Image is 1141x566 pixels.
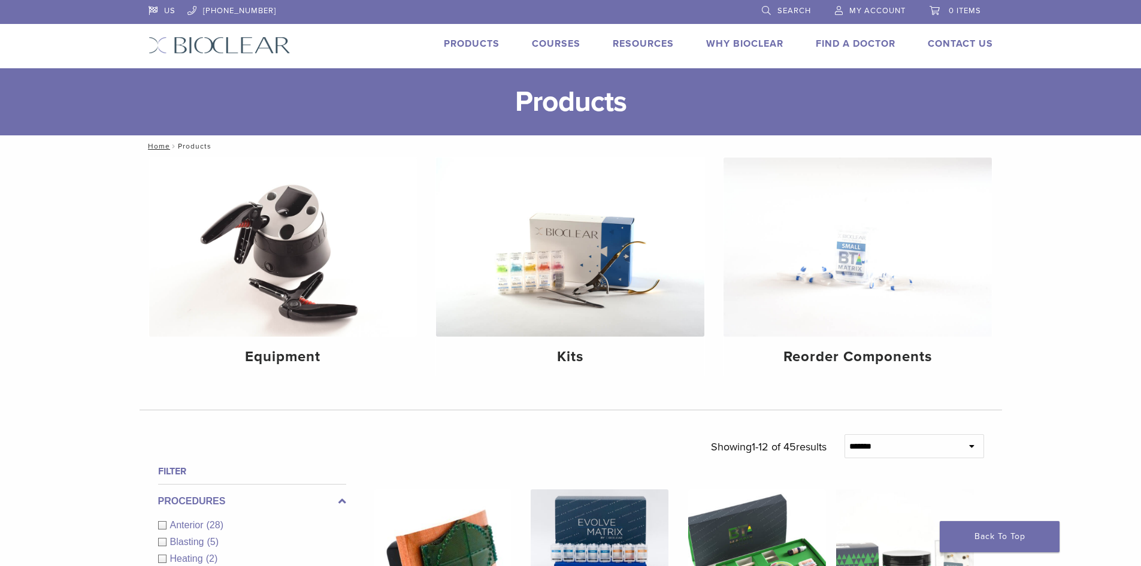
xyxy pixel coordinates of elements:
[816,38,895,50] a: Find A Doctor
[170,537,207,547] span: Blasting
[446,346,695,368] h4: Kits
[436,158,704,337] img: Kits
[149,158,417,376] a: Equipment
[170,553,206,564] span: Heating
[159,346,408,368] h4: Equipment
[206,553,218,564] span: (2)
[444,38,500,50] a: Products
[170,520,207,530] span: Anterior
[711,434,827,459] p: Showing results
[613,38,674,50] a: Resources
[777,6,811,16] span: Search
[940,521,1060,552] a: Back To Top
[532,38,580,50] a: Courses
[724,158,992,376] a: Reorder Components
[170,143,178,149] span: /
[158,464,346,479] h4: Filter
[158,494,346,509] label: Procedures
[849,6,906,16] span: My Account
[140,135,1002,157] nav: Products
[149,158,417,337] img: Equipment
[436,158,704,376] a: Kits
[724,158,992,337] img: Reorder Components
[149,37,290,54] img: Bioclear
[733,346,982,368] h4: Reorder Components
[207,520,223,530] span: (28)
[928,38,993,50] a: Contact Us
[706,38,783,50] a: Why Bioclear
[144,142,170,150] a: Home
[752,440,796,453] span: 1-12 of 45
[949,6,981,16] span: 0 items
[207,537,219,547] span: (5)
